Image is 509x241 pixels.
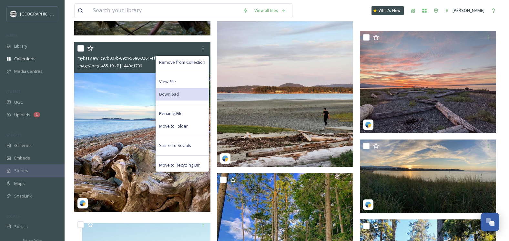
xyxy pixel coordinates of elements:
a: What's New [372,6,404,15]
span: Uploads [14,112,30,118]
span: Embeds [14,155,30,161]
img: snapsea-logo.png [79,200,86,207]
span: Maps [14,180,25,187]
span: Download [159,91,179,97]
input: Search your library [89,4,239,18]
span: SnapLink [14,193,32,199]
img: sarah_feral_451e35d6-43ed-ef96-3ce7-87a5adad194e.jpg [360,31,496,133]
span: View File [159,79,176,85]
span: Remove from Collection [159,59,205,65]
span: COLLECT [6,89,20,94]
span: UGC [14,99,23,105]
span: Socials [14,224,28,230]
img: canoe_dog_18076783576310494.jpg [360,140,496,213]
span: Media Centres [14,68,43,74]
span: MEDIA [6,33,18,38]
span: image/jpeg | 455.19 kB | 1440 x 1799 [77,63,142,69]
span: Share To Socials [159,142,191,149]
span: Stories [14,168,28,174]
a: View all files [251,4,289,17]
span: Galleries [14,142,32,149]
span: mykasview_c97b007b-69c4-56e6-3261-ef1fe1219498.jpg [77,55,184,61]
span: SOCIALS [6,214,19,218]
img: snapsea-logo.png [222,155,229,162]
span: Collections [14,56,36,62]
img: mykasview_c97b007b-69c4-56e6-3261-ef1fe1219498.jpg [74,42,210,212]
span: Library [14,43,27,49]
a: [PERSON_NAME] [442,4,488,17]
img: snapsea-logo.png [365,121,372,128]
span: Rename File [159,111,183,117]
span: [GEOGRAPHIC_DATA] Tourism [20,11,78,17]
img: parks%20beach.jpg [10,11,17,17]
span: WIDGETS [6,132,21,137]
span: Move to Folder [159,123,188,129]
img: snapsea-logo.png [365,201,372,208]
span: [PERSON_NAME] [453,7,484,13]
div: 1 [34,112,40,117]
button: Open Chat [481,213,499,231]
span: Move to Recycling Bin [159,162,200,168]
